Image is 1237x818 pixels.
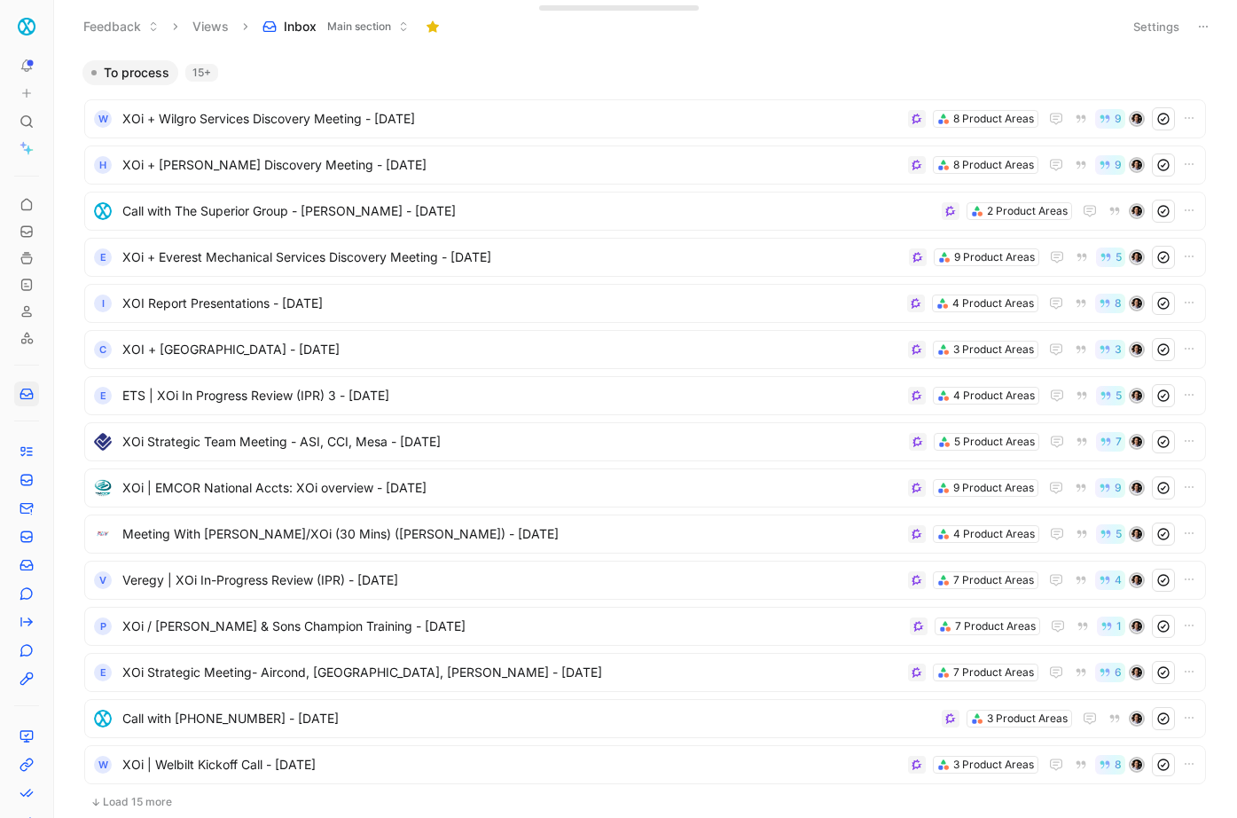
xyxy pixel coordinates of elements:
div: 4 Product Areas [953,387,1035,405]
a: EXOi Strategic Meeting- Aircond, [GEOGRAPHIC_DATA], [PERSON_NAME] - [DATE]7 Product Areas6avatar [84,653,1206,692]
img: avatar [1131,205,1143,217]
div: 2 Product Areas [987,202,1068,220]
a: IXOI Report Presentations - [DATE]4 Product Areas8avatar [84,284,1206,323]
span: XOi / [PERSON_NAME] & Sons Champion Training - [DATE] [122,616,903,637]
span: 5 [1116,252,1122,263]
div: W [94,756,112,774]
img: logo [94,479,112,497]
a: HXOi + [PERSON_NAME] Discovery Meeting - [DATE]8 Product Areas9avatar [84,146,1206,185]
span: To process [104,64,169,82]
div: H [94,156,112,174]
div: 8 Product Areas [953,156,1034,174]
img: avatar [1131,159,1143,171]
a: logoCall with The Superior Group - [PERSON_NAME] - [DATE]2 Product Areasavatar [84,192,1206,231]
img: avatar [1131,389,1143,402]
button: 1 [1097,617,1125,636]
img: avatar [1131,343,1143,356]
span: Inbox [284,18,317,35]
img: avatar [1131,436,1143,448]
span: 5 [1116,529,1122,539]
img: avatar [1131,113,1143,125]
button: Settings [1125,14,1187,39]
span: 9 [1115,160,1122,170]
div: 4 Product Areas [953,525,1035,543]
span: 9 [1115,114,1122,124]
a: EETS | XOi In Progress Review (IPR) 3 - [DATE]4 Product Areas5avatar [84,376,1206,415]
span: 5 [1116,390,1122,401]
button: 5 [1096,524,1125,544]
span: 6 [1115,667,1122,678]
span: XOi Strategic Meeting- Aircond, [GEOGRAPHIC_DATA], [PERSON_NAME] - [DATE] [122,662,901,683]
button: 8 [1095,755,1125,775]
div: 9 Product Areas [954,248,1035,266]
span: 9 [1115,483,1122,493]
a: EXOi + Everest Mechanical Services Discovery Meeting - [DATE]9 Product Areas5avatar [84,238,1206,277]
span: XOi + Everest Mechanical Services Discovery Meeting - [DATE] [122,247,902,268]
span: XOI Report Presentations - [DATE] [122,293,900,314]
span: Veregy | XOi In-Progress Review (IPR) - [DATE] [122,570,901,591]
div: 3 Product Areas [953,756,1034,774]
div: 7 Product Areas [953,664,1034,681]
span: Call with [PHONE_NUMBER] - [DATE] [122,708,935,729]
div: 15+ [185,64,218,82]
button: Feedback [75,13,167,40]
div: 5 Product Areas [954,433,1035,451]
img: avatar [1131,574,1143,586]
img: avatar [1131,251,1143,263]
div: 3 Product Areas [987,710,1068,728]
span: 8 [1115,298,1122,309]
div: 7 Product Areas [955,617,1036,635]
span: XOi | Welbilt Kickoff Call - [DATE] [122,754,901,775]
div: V [94,571,112,589]
span: 7 [1116,437,1122,447]
span: XOi + Wilgro Services Discovery Meeting - [DATE] [122,108,901,130]
div: E [94,248,112,266]
a: logoXOi | EMCOR National Accts: XOi overview - [DATE]9 Product Areas9avatar [84,468,1206,507]
div: E [94,387,112,405]
button: 5 [1096,248,1125,267]
div: C [94,341,112,358]
a: VVeregy | XOi In-Progress Review (IPR) - [DATE]7 Product Areas4avatar [84,561,1206,600]
button: 6 [1095,663,1125,682]
button: XOi [14,14,39,39]
button: 3 [1095,340,1125,359]
button: 9 [1095,478,1125,498]
button: 4 [1095,570,1125,590]
img: logo [94,710,112,728]
a: logoCall with [PHONE_NUMBER] - [DATE]3 Product Areasavatar [84,699,1206,738]
div: 8 Product Areas [953,110,1034,128]
img: avatar [1131,759,1143,771]
button: 5 [1096,386,1125,405]
a: WXOi | Welbilt Kickoff Call - [DATE]3 Product Areas8avatar [84,745,1206,784]
button: To process [82,60,178,85]
a: logoMeeting With [PERSON_NAME]/XOi (30 Mins) ([PERSON_NAME]) - [DATE]4 Product Areas5avatar [84,515,1206,554]
a: CXOI + [GEOGRAPHIC_DATA] - [DATE]3 Product Areas3avatar [84,330,1206,369]
div: W [94,110,112,128]
img: logo [94,525,112,543]
span: XOi Strategic Team Meeting - ASI, CCI, Mesa - [DATE] [122,431,902,452]
button: Views [184,13,237,40]
div: 7 Product Areas [953,571,1034,589]
img: avatar [1131,712,1143,725]
div: I [94,295,112,312]
span: XOi + [PERSON_NAME] Discovery Meeting - [DATE] [122,154,901,176]
button: 8 [1095,294,1125,313]
span: 8 [1115,759,1122,770]
span: 1 [1116,621,1122,632]
img: logo [94,202,112,220]
div: 9 Product Areas [953,479,1034,497]
div: 3 Product Areas [953,341,1034,358]
span: XOi | EMCOR National Accts: XOi overview - [DATE] [122,477,901,499]
img: avatar [1131,620,1143,633]
button: Load 15 more [84,791,1206,813]
img: avatar [1131,528,1143,540]
img: XOi [18,18,35,35]
img: logo [94,433,112,451]
button: InboxMain section [254,13,417,40]
button: 7 [1096,432,1125,452]
a: PXOi / [PERSON_NAME] & Sons Champion Training - [DATE]7 Product Areas1avatar [84,607,1206,646]
span: XOI + [GEOGRAPHIC_DATA] - [DATE] [122,339,901,360]
div: P [94,617,112,635]
a: WXOi + Wilgro Services Discovery Meeting - [DATE]8 Product Areas9avatar [84,99,1206,138]
button: 9 [1095,109,1125,129]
